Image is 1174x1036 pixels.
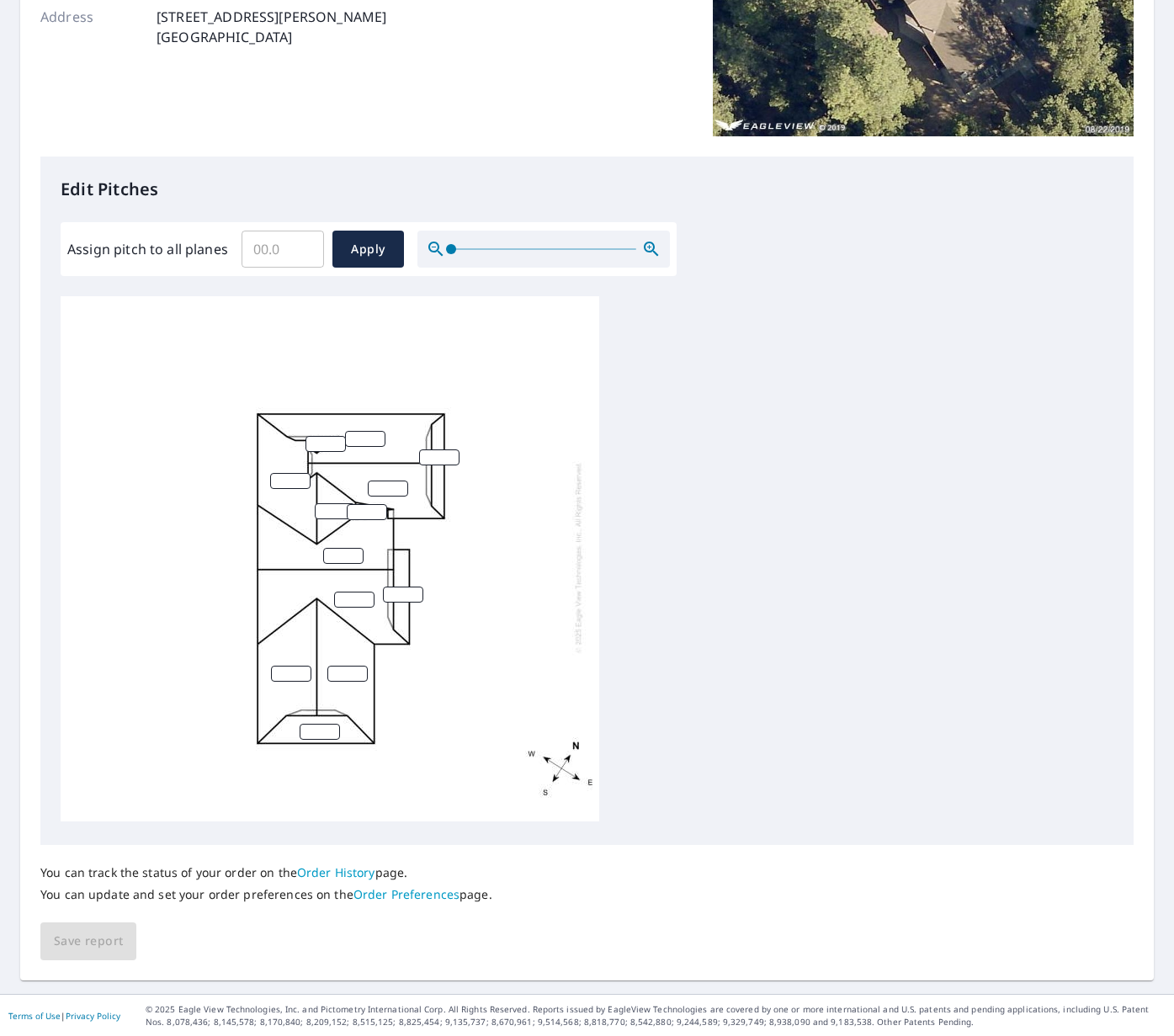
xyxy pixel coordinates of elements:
[8,1011,120,1021] p: |
[332,231,404,268] button: Apply
[66,1010,120,1022] a: Privacy Policy
[61,177,1113,202] p: Edit Pitches
[8,1010,61,1022] a: Terms of Use
[157,7,386,47] p: [STREET_ADDRESS][PERSON_NAME] [GEOGRAPHIC_DATA]
[346,239,390,260] span: Apply
[40,887,492,902] p: You can update and set your order preferences on the page.
[242,226,324,273] input: 00.0
[40,7,141,47] p: Address
[67,239,228,259] label: Assign pitch to all planes
[297,864,375,880] a: Order History
[40,865,492,880] p: You can track the status of your order on the page.
[146,1003,1166,1028] p: © 2025 Eagle View Technologies, Inc. and Pictometry International Corp. All Rights Reserved. Repo...
[353,886,460,902] a: Order Preferences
